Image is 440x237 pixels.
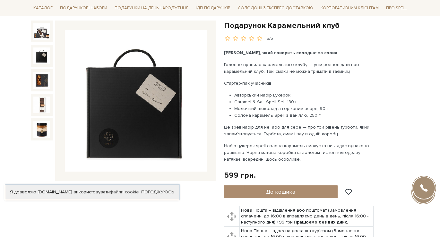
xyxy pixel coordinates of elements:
b: Працюємо без вихідних. [294,219,348,225]
img: Подарунок Карамельний клуб [33,97,50,113]
a: Солодощі з експрес-доставкою [235,3,316,13]
div: 599 грн. [224,170,256,180]
img: Подарунок Карамельний клуб [33,72,50,89]
li: Солона карамель Spell з ваніллю, 250 г [234,112,375,119]
span: Подарунки на День народження [112,3,191,13]
b: [PERSON_NAME], який говорить солодше за слова [224,50,337,55]
span: Каталог [31,3,55,13]
a: Корпоративним клієнтам [318,3,381,13]
h1: Подарунок Карамельний клуб [224,21,410,30]
span: Про Spell [384,3,409,13]
p: Головне правило карамельного клубу — усім розповідати про карамельний клуб. Такі смаки не можна т... [224,61,375,75]
td: Нова Пошта – відділення або поштомат (Замовлення сплаченні до 16:00 відправляємо день в день, піс... [239,206,373,227]
img: Подарунок Карамельний клуб [65,30,207,172]
button: До кошика [224,185,338,198]
li: Молочний шоколад з горіховим асорті, 90 г [234,105,375,112]
div: Я дозволяю [DOMAIN_NAME] використовувати [5,189,179,195]
li: Авторський набір цукерок [234,92,375,98]
p: Стартер-пак учасників: [224,80,375,87]
li: Caramel & Salt Spell Set, 180 г [234,98,375,105]
span: Ідеї подарунків [193,3,233,13]
span: До кошика [266,188,295,195]
a: файли cookie [110,189,139,195]
img: Подарунок Карамельний клуб [33,47,50,64]
span: Подарункові набори [57,3,110,13]
div: 5/5 [267,36,273,42]
a: Погоджуюсь [141,189,174,195]
img: Подарунок Карамельний клуб [33,121,50,138]
p: Це spell набір для неї або для себе — про той рівень турботи, який запам’ятовується. Турбота, сма... [224,124,375,137]
p: Набір цукерок spell солона карамель смакує та виглядає однаково розкішно. Чорна матова коробка із... [224,142,375,163]
img: Подарунок Карамельний клуб [33,23,50,40]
